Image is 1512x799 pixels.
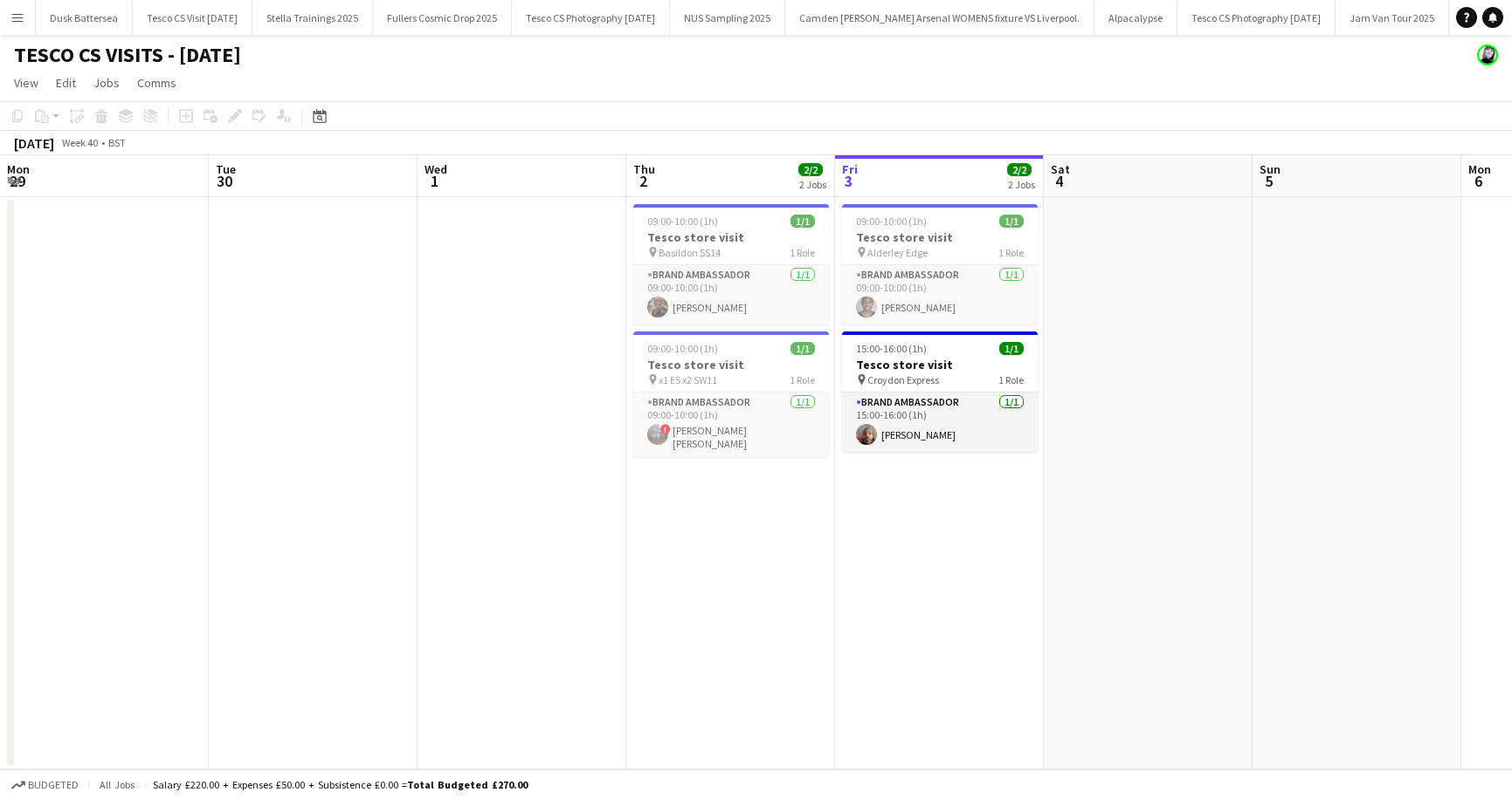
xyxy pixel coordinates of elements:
span: 5 [1257,171,1281,191]
button: Dusk Battersea [36,1,133,35]
span: 29 [4,171,30,191]
app-job-card: 09:00-10:00 (1h)1/1Tesco store visit Alderley Edge1 RoleBrand Ambassador1/109:00-10:00 (1h)[PERSO... [842,204,1038,324]
app-card-role: Brand Ambassador1/115:00-16:00 (1h)[PERSON_NAME] [842,393,1038,452]
h1: TESCO CS VISITS - [DATE] [14,42,241,68]
span: 1 Role [790,373,815,386]
div: BST [108,136,126,149]
button: Alpacalypse [1094,1,1177,35]
span: Tue [216,161,236,177]
button: Tesco CS Photography [DATE] [512,1,670,35]
button: Jam Van Tour 2025 [1336,1,1449,35]
span: 1 Role [998,373,1024,386]
span: 6 [1466,171,1491,191]
span: 09:00-10:00 (1h) [856,215,927,228]
span: Croydon Express [867,373,939,386]
span: Thu [633,161,655,177]
span: 1 [422,171,447,191]
button: Tesco CS Visit [DATE] [133,1,252,35]
span: Comms [137,75,176,91]
span: 2 [631,171,655,191]
button: NUS Sampling 2025 [670,1,785,35]
app-job-card: 15:00-16:00 (1h)1/1Tesco store visit Croydon Express1 RoleBrand Ambassador1/115:00-16:00 (1h)[PER... [842,331,1038,452]
span: Budgeted [28,779,79,791]
div: Salary £220.00 + Expenses £50.00 + Subsistence £0.00 = [153,778,528,791]
h3: Tesco store visit [633,229,829,245]
h3: Tesco store visit [842,229,1038,245]
app-card-role: Brand Ambassador1/109:00-10:00 (1h)![PERSON_NAME] [PERSON_NAME] [633,393,829,457]
app-user-avatar: Janeann Ferguson [1477,44,1498,65]
span: Jobs [93,75,120,91]
button: Budgeted [9,775,81,795]
span: View [14,75,38,91]
app-card-role: Brand Ambassador1/109:00-10:00 (1h)[PERSON_NAME] [842,265,1038,324]
app-job-card: 09:00-10:00 (1h)1/1Tesco store visit Basildon SS141 RoleBrand Ambassador1/109:00-10:00 (1h)[PERSO... [633,204,829,324]
span: Total Budgeted £270.00 [407,778,528,791]
a: Comms [130,72,183,94]
span: 1/1 [999,215,1024,228]
span: Fri [842,161,858,177]
div: [DATE] [14,134,54,152]
span: Mon [1468,161,1491,177]
h3: Tesco store visit [633,357,829,372]
app-card-role: Brand Ambassador1/109:00-10:00 (1h)[PERSON_NAME] [633,265,829,324]
span: 1 Role [998,246,1024,259]
span: All jobs [96,778,138,791]
a: View [7,72,45,94]
div: 2 Jobs [1008,178,1035,191]
span: Basildon SS14 [659,246,721,259]
span: Edit [56,75,76,91]
a: Jobs [86,72,127,94]
span: Week 40 [58,136,101,149]
button: Camden [PERSON_NAME] Arsenal WOMENS fixture VS Liverpool. [785,1,1094,35]
div: 2 Jobs [799,178,826,191]
button: Tesco CS Photography [DATE] [1177,1,1336,35]
span: 09:00-10:00 (1h) [647,342,718,355]
span: 15:00-16:00 (1h) [856,342,927,355]
button: Stella Trainings 2025 [252,1,373,35]
span: 09:00-10:00 (1h) [647,215,718,228]
span: Mon [7,161,30,177]
span: 2/2 [1007,163,1032,176]
span: 30 [213,171,236,191]
span: x1 E5 x2 SW11 [659,373,717,386]
span: 1 Role [790,246,815,259]
app-job-card: 09:00-10:00 (1h)1/1Tesco store visit x1 E5 x2 SW111 RoleBrand Ambassador1/109:00-10:00 (1h)![PERS... [633,331,829,457]
span: 1/1 [791,342,815,355]
span: Alderley Edge [867,246,928,259]
a: Edit [49,72,83,94]
span: 3 [839,171,858,191]
span: 4 [1048,171,1070,191]
span: ! [660,424,671,434]
span: Sun [1260,161,1281,177]
span: Sat [1051,161,1070,177]
span: 1/1 [999,342,1024,355]
span: 1/1 [791,215,815,228]
button: Fullers Cosmic Drop 2025 [373,1,512,35]
span: 2/2 [798,163,823,176]
h3: Tesco store visit [842,357,1038,372]
span: Wed [425,161,447,177]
